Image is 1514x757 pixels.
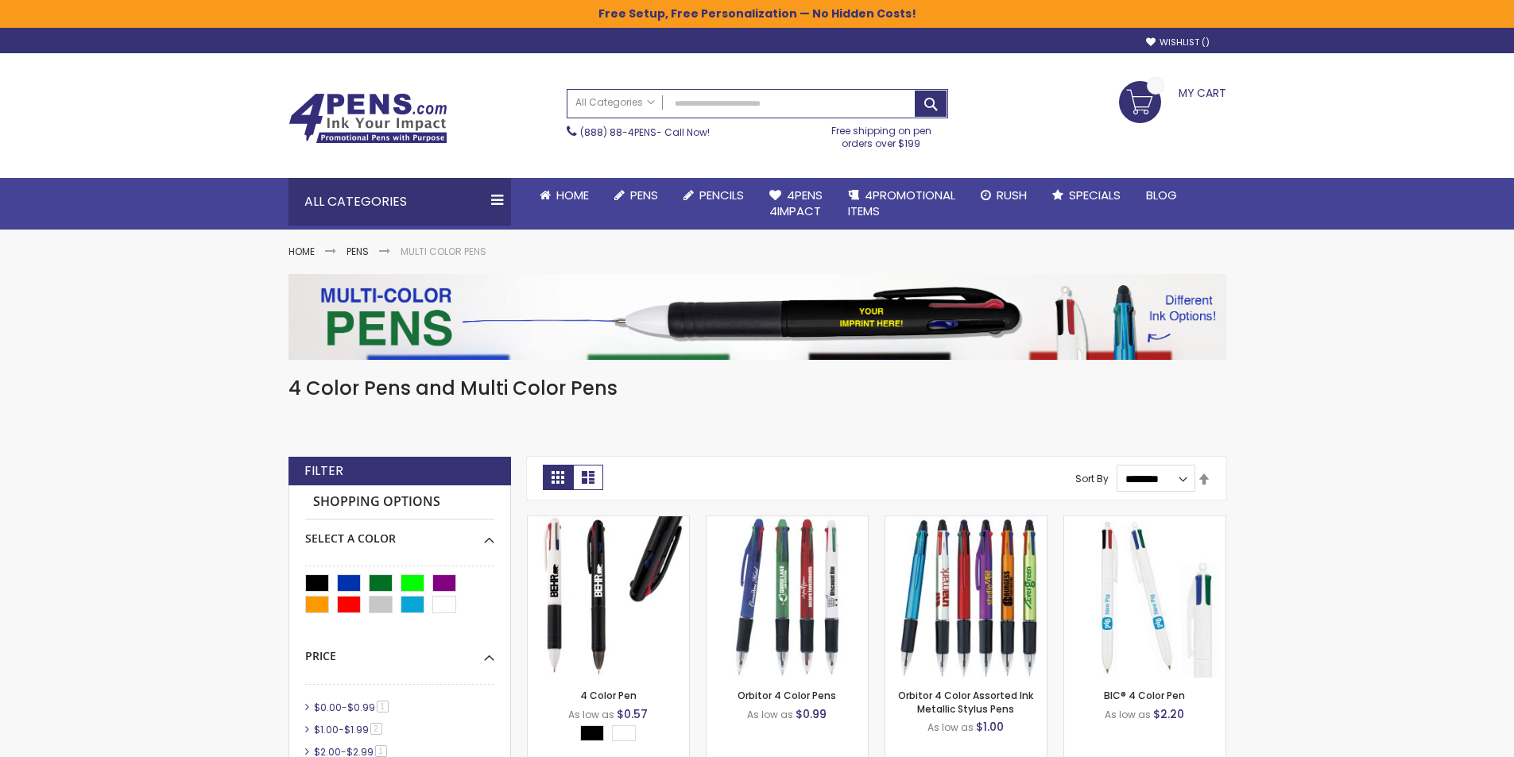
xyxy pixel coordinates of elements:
[347,245,369,258] a: Pens
[602,178,671,213] a: Pens
[671,178,757,213] a: Pencils
[580,126,710,139] span: - Call Now!
[288,93,447,144] img: 4Pens Custom Pens and Promotional Products
[377,701,389,713] span: 1
[401,245,486,258] strong: Multi Color Pens
[288,376,1226,401] h1: 4 Color Pens and Multi Color Pens
[527,178,602,213] a: Home
[1153,706,1184,722] span: $2.20
[885,516,1047,678] img: Orbitor 4 Color Assorted Ink Metallic Stylus Pens
[1146,37,1210,48] a: Wishlist
[1075,472,1109,485] label: Sort By
[288,274,1226,360] img: Multi Color Pens
[347,701,375,714] span: $0.99
[314,701,342,714] span: $0.00
[815,118,948,150] div: Free shipping on pen orders over $199
[1146,187,1177,203] span: Blog
[305,485,494,519] strong: Shopping Options
[1064,516,1226,678] img: BIC® 4 Color Pen
[580,725,604,741] div: Black
[968,178,1040,213] a: Rush
[617,706,648,722] span: $0.57
[848,187,955,219] span: 4PROMOTIONAL ITEMS
[314,723,339,736] span: $1.00
[1105,708,1151,721] span: As low as
[528,516,689,529] a: 4 Color Pen
[707,516,868,529] a: Orbitor 4 Color Pens
[1133,178,1190,213] a: Blog
[370,723,382,735] span: 2
[310,701,394,714] a: $0.00-$0.991
[707,516,868,678] img: Orbitor 4 Color Pens
[305,637,494,664] div: Price
[738,689,836,702] a: Orbitor 4 Color Pens
[976,719,1004,735] span: $1.00
[304,462,343,480] strong: Filter
[580,126,656,139] a: (888) 88-4PENS
[747,708,793,721] span: As low as
[796,706,827,722] span: $0.99
[885,516,1047,529] a: Orbitor 4 Color Assorted Ink Metallic Stylus Pens
[699,187,744,203] span: Pencils
[580,689,637,702] a: 4 Color Pen
[288,245,315,258] a: Home
[927,720,974,734] span: As low as
[898,689,1033,715] a: Orbitor 4 Color Assorted Ink Metallic Stylus Pens
[1040,178,1133,213] a: Specials
[375,745,387,757] span: 1
[567,90,663,116] a: All Categories
[997,187,1027,203] span: Rush
[310,723,388,736] a: $1.00-$1.992
[769,187,823,219] span: 4Pens 4impact
[575,96,655,109] span: All Categories
[344,723,369,736] span: $1.99
[1104,689,1185,702] a: BIC® 4 Color Pen
[757,178,835,230] a: 4Pens4impact
[528,516,689,678] img: 4 Color Pen
[305,519,494,547] div: Select A Color
[568,708,614,721] span: As low as
[556,187,589,203] span: Home
[288,178,511,226] div: All Categories
[612,725,636,741] div: White
[1069,187,1121,203] span: Specials
[543,465,573,490] strong: Grid
[630,187,658,203] span: Pens
[1064,516,1226,529] a: BIC® 4 Color Pen
[835,178,968,230] a: 4PROMOTIONALITEMS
